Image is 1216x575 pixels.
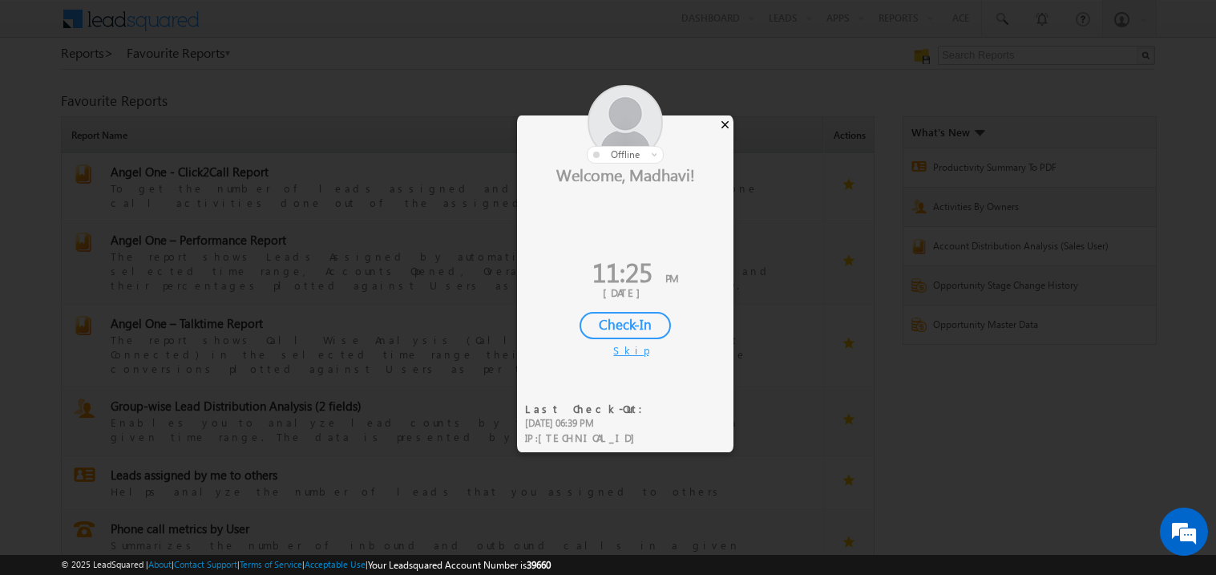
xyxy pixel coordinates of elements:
a: Terms of Service [240,559,302,569]
a: Contact Support [174,559,237,569]
span: 39660 [527,559,551,571]
span: Your Leadsquared Account Number is [368,559,551,571]
div: × [717,115,733,133]
div: Welcome, Madhavi! [517,164,733,184]
div: [DATE] [529,285,721,300]
span: [TECHNICAL_ID] [538,431,643,444]
a: About [148,559,172,569]
div: [DATE] 06:39 PM [525,416,652,431]
div: Check-In [580,312,671,339]
div: Skip [613,343,637,358]
div: Last Check-Out: [525,402,652,416]
span: © 2025 LeadSquared | | | | | [61,557,551,573]
div: IP : [525,431,652,446]
a: Acceptable Use [305,559,366,569]
span: offline [611,148,640,160]
span: 11:25 [592,253,652,290]
span: PM [665,271,678,285]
